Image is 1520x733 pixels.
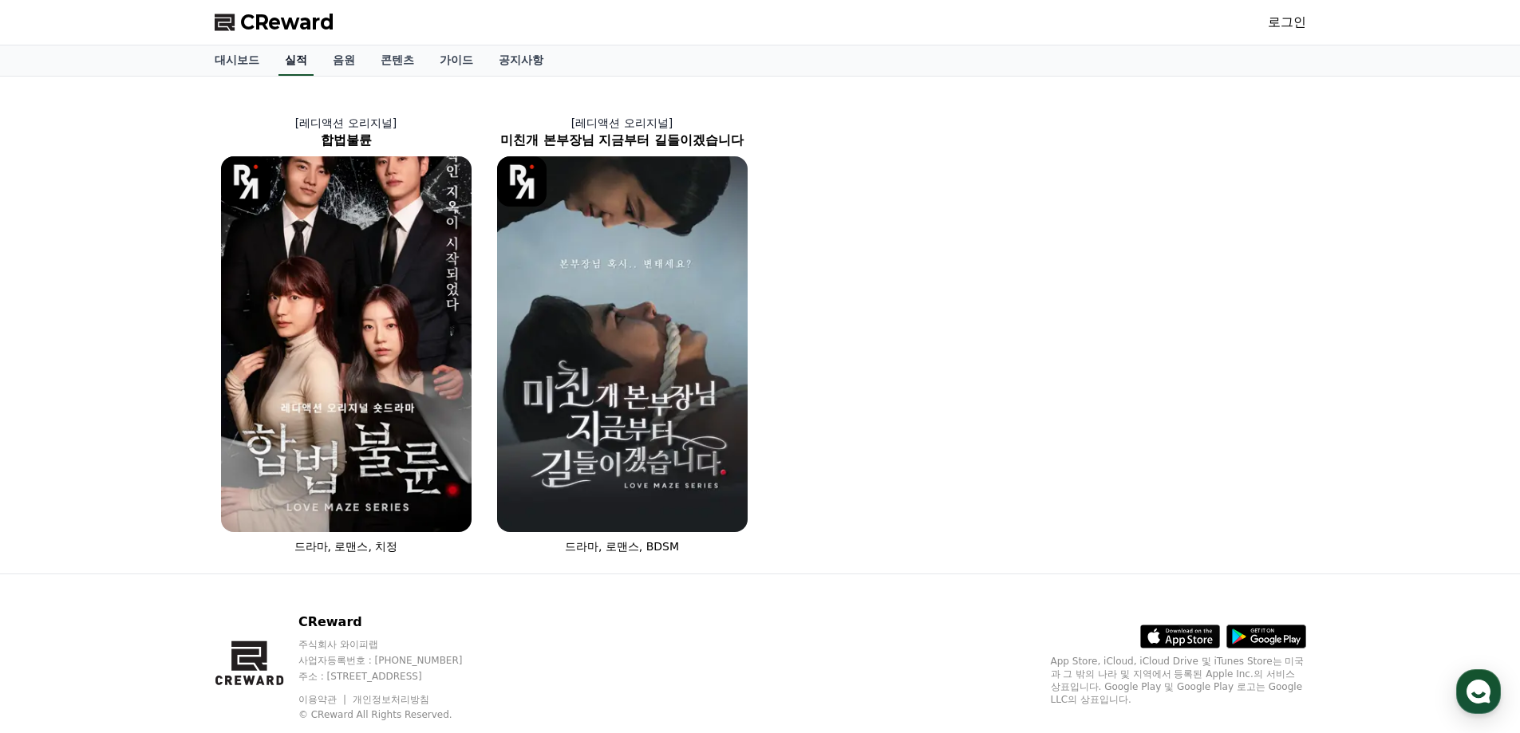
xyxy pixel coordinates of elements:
p: 주소 : [STREET_ADDRESS] [298,670,493,683]
p: © CReward All Rights Reserved. [298,708,493,721]
p: 주식회사 와이피랩 [298,638,493,651]
p: [레디액션 오리지널] [208,115,484,131]
a: 공지사항 [486,45,556,76]
a: 콘텐츠 [368,45,427,76]
p: App Store, iCloud, iCloud Drive 및 iTunes Store는 미국과 그 밖의 나라 및 지역에서 등록된 Apple Inc.의 서비스 상표입니다. Goo... [1051,655,1306,706]
img: 합법불륜 [221,156,472,532]
a: 이용약관 [298,694,349,705]
a: [레디액션 오리지널] 합법불륜 합법불륜 [object Object] Logo 드라마, 로맨스, 치정 [208,102,484,567]
a: 가이드 [427,45,486,76]
a: 설정 [206,506,306,546]
a: 대화 [105,506,206,546]
p: 사업자등록번호 : [PHONE_NUMBER] [298,654,493,667]
span: 드라마, 로맨스, 치정 [294,540,398,553]
h2: 합법불륜 [208,131,484,150]
img: [object Object] Logo [221,156,271,207]
a: 홈 [5,506,105,546]
h2: 미친개 본부장님 지금부터 길들이겠습니다 [484,131,760,150]
span: CReward [240,10,334,35]
a: [레디액션 오리지널] 미친개 본부장님 지금부터 길들이겠습니다 미친개 본부장님 지금부터 길들이겠습니다 [object Object] Logo 드라마, 로맨스, BDSM [484,102,760,567]
span: 대화 [146,530,165,543]
img: 미친개 본부장님 지금부터 길들이겠습니다 [497,156,748,532]
a: 대시보드 [202,45,272,76]
a: 로그인 [1268,13,1306,32]
a: 개인정보처리방침 [353,694,429,705]
a: CReward [215,10,334,35]
span: 드라마, 로맨스, BDSM [565,540,679,553]
span: 홈 [50,530,60,542]
img: [object Object] Logo [497,156,547,207]
span: 설정 [247,530,266,542]
a: 음원 [320,45,368,76]
p: [레디액션 오리지널] [484,115,760,131]
p: CReward [298,613,493,632]
a: 실적 [278,45,314,76]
